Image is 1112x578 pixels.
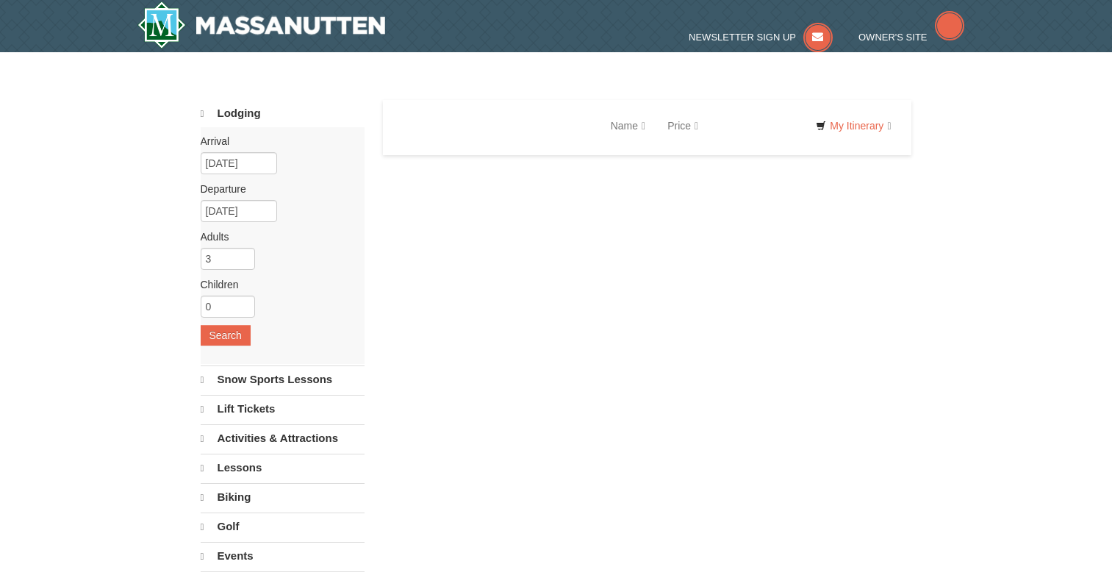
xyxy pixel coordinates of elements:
label: Children [201,277,354,292]
a: Owner's Site [858,32,964,43]
label: Adults [201,229,354,244]
img: Massanutten Resort Logo [137,1,386,49]
a: Snow Sports Lessons [201,365,365,393]
a: Name [600,111,656,140]
a: Newsletter Sign Up [689,32,833,43]
a: Lessons [201,454,365,482]
a: Price [656,111,709,140]
a: Massanutten Resort [137,1,386,49]
a: Lodging [201,100,365,127]
label: Arrival [201,134,354,149]
a: Events [201,542,365,570]
a: Biking [201,483,365,511]
a: My Itinerary [806,115,900,137]
label: Departure [201,182,354,196]
a: Golf [201,513,365,540]
span: Owner's Site [858,32,928,43]
a: Activities & Attractions [201,424,365,452]
button: Search [201,325,251,346]
a: Lift Tickets [201,395,365,423]
span: Newsletter Sign Up [689,32,796,43]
